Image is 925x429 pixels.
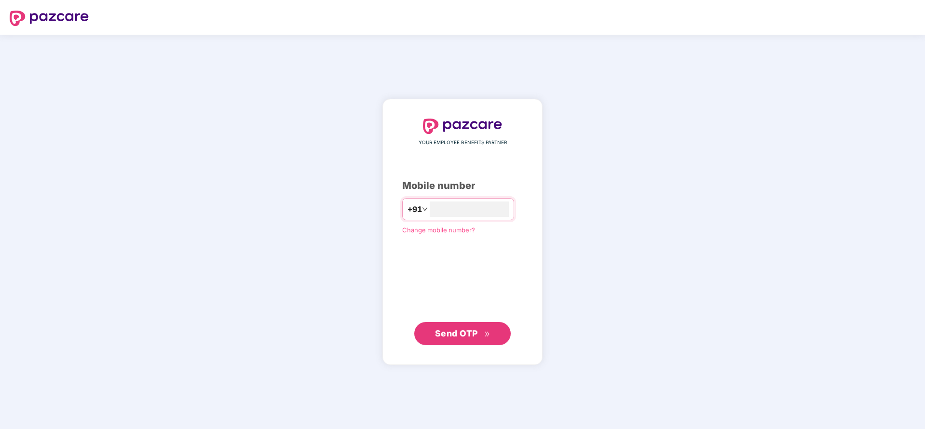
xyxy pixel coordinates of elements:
[422,206,428,212] span: down
[402,178,523,193] div: Mobile number
[419,139,507,147] span: YOUR EMPLOYEE BENEFITS PARTNER
[435,328,478,338] span: Send OTP
[484,331,490,337] span: double-right
[423,119,502,134] img: logo
[10,11,89,26] img: logo
[402,226,475,234] a: Change mobile number?
[414,322,511,345] button: Send OTPdouble-right
[408,203,422,215] span: +91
